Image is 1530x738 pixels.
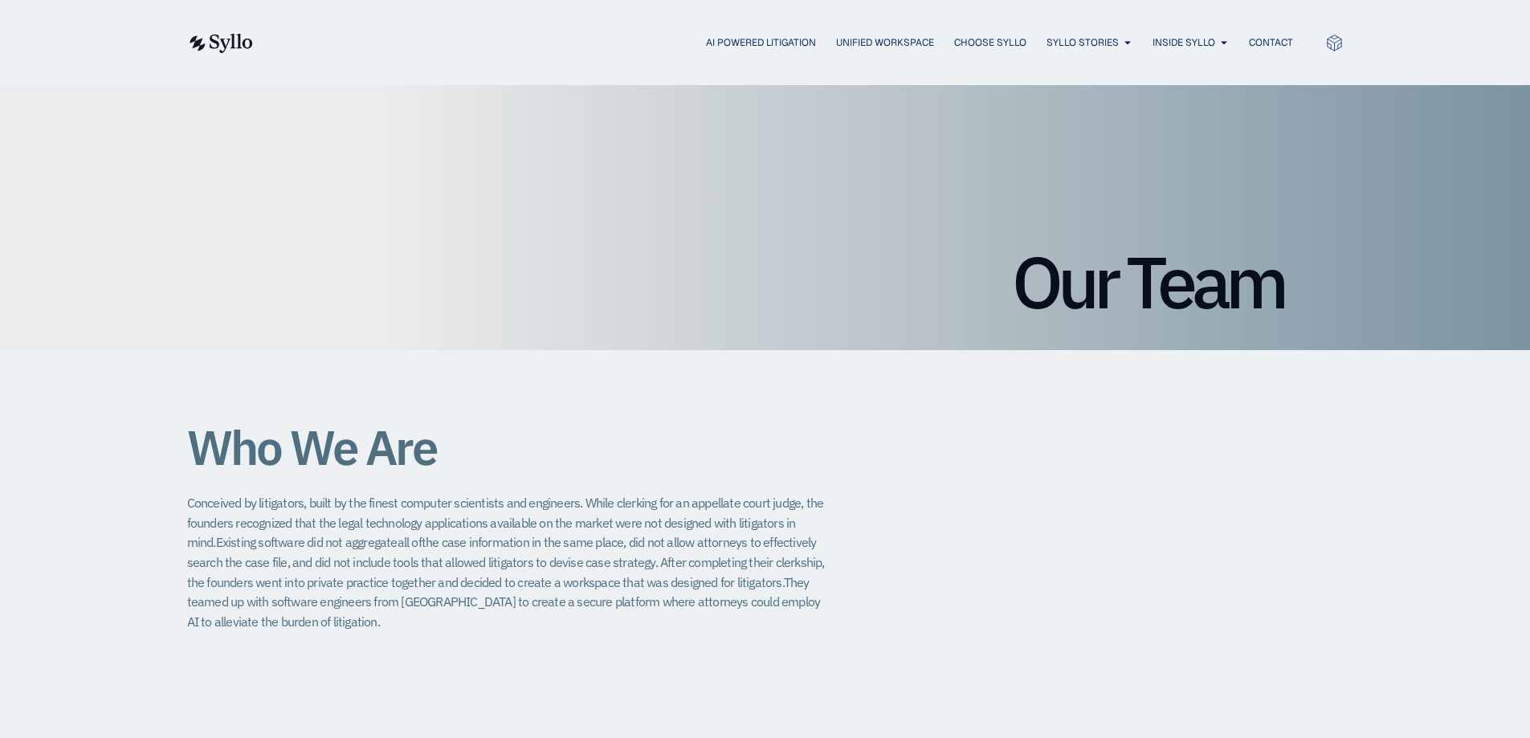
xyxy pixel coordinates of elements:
[187,421,830,474] h1: Who We Are
[706,35,816,50] a: AI Powered Litigation
[216,534,398,550] span: Existing software did not aggregate
[187,574,821,630] span: They teamed up with software engineers from [GEOGRAPHIC_DATA] to create a secure platform where a...
[247,246,1283,318] h1: Our Team
[187,534,817,570] span: the case information in the same place, did not allow attorneys to effectively search the case fi...
[285,35,1293,51] div: Menu Toggle
[285,35,1293,51] nav: Menu
[398,534,422,550] span: all of
[1249,35,1293,50] a: Contact
[187,495,824,550] span: Conceived by litigators, built by the finest computer scientists and engineers. While clerking fo...
[836,35,934,50] a: Unified Workspace
[1153,35,1215,50] a: Inside Syllo
[1047,35,1119,50] a: Syllo Stories
[187,554,825,590] span: After completing their clerkship, the founders went into private practice together and decided to...
[954,35,1026,50] a: Choose Syllo
[187,34,253,53] img: syllo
